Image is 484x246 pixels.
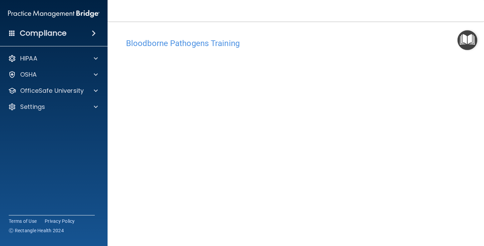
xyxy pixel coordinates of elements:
[20,29,67,38] h4: Compliance
[8,71,98,79] a: OSHA
[8,103,98,111] a: Settings
[9,227,64,234] span: Ⓒ Rectangle Health 2024
[45,218,75,224] a: Privacy Policy
[20,103,45,111] p: Settings
[368,201,476,228] iframe: Drift Widget Chat Controller
[20,87,84,95] p: OfficeSafe University
[126,39,466,48] h4: Bloodborne Pathogens Training
[9,218,37,224] a: Terms of Use
[20,71,37,79] p: OSHA
[8,7,99,20] img: PMB logo
[8,87,98,95] a: OfficeSafe University
[20,54,37,63] p: HIPAA
[457,30,477,50] button: Open Resource Center
[8,54,98,63] a: HIPAA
